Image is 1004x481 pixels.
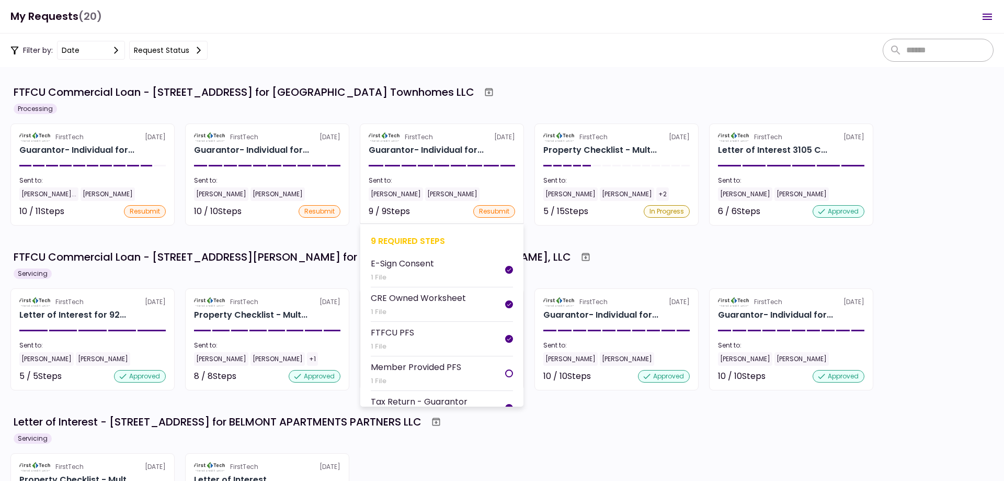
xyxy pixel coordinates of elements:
div: [PERSON_NAME] [250,187,305,201]
div: [PERSON_NAME] [194,352,248,366]
div: 9 / 9 Steps [369,205,410,218]
div: 10 / 10 Steps [194,205,242,218]
div: [PERSON_NAME] [543,187,598,201]
div: FTFCU Commercial Loan - [STREET_ADDRESS] for [GEOGRAPHIC_DATA] Townhomes LLC [14,84,474,100]
button: Archive workflow [427,412,446,431]
div: FirstTech [230,297,258,307]
div: approved [638,370,690,383]
div: [PERSON_NAME] [194,187,248,201]
div: [DATE] [19,297,166,307]
img: Partner logo [19,132,51,142]
div: FirstTech [55,462,84,472]
div: Guarantor- Individual for Crestwood Village Townhomes LLC Sridhar Kesani [369,144,484,156]
div: Servicing [14,433,52,444]
div: approved [289,370,340,383]
div: 1 File [371,376,461,386]
div: FirstTech [55,132,84,142]
div: Property Checklist - Multi-Family for 924 GORDON SMITH, LLC 924, 948, 963, 972 and 996 Gordon Smi... [194,309,307,321]
div: [DATE] [369,132,515,142]
div: 9 required steps [371,234,513,248]
div: 6 / 6 Steps [718,205,760,218]
div: In Progress [644,205,690,218]
div: Sent to: [194,176,340,185]
span: (20) [78,6,102,27]
div: FirstTech [405,132,433,142]
div: Processing [14,104,57,114]
div: [PERSON_NAME] [718,352,772,366]
div: Guarantor- Individual for Crestwood Village Townhomes LLC Chaitanya Chintamaneni [19,144,134,156]
div: [PERSON_NAME] [76,352,130,366]
h1: My Requests [10,6,102,27]
div: [DATE] [19,462,166,472]
div: 10 / 10 Steps [543,370,591,383]
div: Servicing [14,269,52,279]
button: Archive workflow [480,83,498,102]
img: Partner logo [718,297,750,307]
div: approved [813,205,864,218]
img: Partner logo [19,297,51,307]
button: Open menu [975,4,1000,29]
div: [DATE] [718,132,864,142]
div: approved [813,370,864,383]
div: [PERSON_NAME] [774,352,829,366]
div: [PERSON_NAME] [600,187,654,201]
div: Letter of Interest 3105 Clairpoint Court [718,144,827,156]
div: Sent to: [194,341,340,350]
img: Partner logo [369,132,401,142]
div: FirstTech [754,297,782,307]
div: E-Sign Consent [371,257,434,270]
div: [DATE] [194,297,340,307]
div: Sent to: [543,341,690,350]
div: [PERSON_NAME] [543,352,598,366]
div: Sent to: [718,176,864,185]
div: CRE Owned Worksheet [371,292,466,305]
div: [PERSON_NAME] [600,352,654,366]
img: Partner logo [543,132,575,142]
div: FirstTech [579,297,608,307]
div: Guarantor- Individual for 924 GORDON SMITH, LLC Adam Furman [543,309,658,321]
div: [DATE] [543,297,690,307]
button: Archive workflow [576,248,595,266]
div: Tax Return - Guarantor [371,395,467,408]
div: resubmit [473,205,515,218]
div: Filter by: [10,41,208,60]
div: 8 / 8 Steps [194,370,236,383]
div: Member Provided PFS [371,361,461,374]
img: Partner logo [543,297,575,307]
div: [PERSON_NAME] [425,187,480,201]
div: 10 / 11 Steps [19,205,64,218]
div: Sent to: [19,341,166,350]
div: 5 / 5 Steps [19,370,62,383]
div: 1 File [371,272,434,283]
div: Guarantor- Individual for 924 GORDON SMITH, LLC Jared Davis [718,309,833,321]
div: [PERSON_NAME] [250,352,305,366]
div: Sent to: [19,176,166,185]
div: Letter of Interest - [STREET_ADDRESS] for BELMONT APARTMENTS PARTNERS LLC [14,414,421,430]
div: [PERSON_NAME] [774,187,829,201]
div: [DATE] [194,462,340,472]
img: Partner logo [194,462,226,472]
div: +1 [307,352,318,366]
div: FirstTech [55,297,84,307]
div: FirstTech [579,132,608,142]
div: Sent to: [543,176,690,185]
div: Sent to: [369,176,515,185]
div: Property Checklist - Multi-Family for Crestwood Village Townhomes LLC 3105 Clairpoint Court [543,144,657,156]
div: [PERSON_NAME] [718,187,772,201]
div: date [62,44,79,56]
img: Partner logo [194,132,226,142]
div: 5 / 15 Steps [543,205,588,218]
div: [PERSON_NAME] [19,352,74,366]
div: Guarantor- Individual for Crestwood Village Townhomes LLC Raghavender Jella [194,144,309,156]
button: Request status [129,41,208,60]
div: 1 File [371,341,414,352]
div: [DATE] [194,132,340,142]
div: FirstTech [230,132,258,142]
div: [DATE] [19,132,166,142]
div: resubmit [124,205,166,218]
div: FirstTech [230,462,258,472]
div: [PERSON_NAME]... [19,187,78,201]
div: resubmit [299,205,340,218]
div: Letter of Interest for 924 GORDON SMITH, LLC 924 Gordon Smith Boulevard [19,309,126,321]
div: FTFCU PFS [371,326,414,339]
